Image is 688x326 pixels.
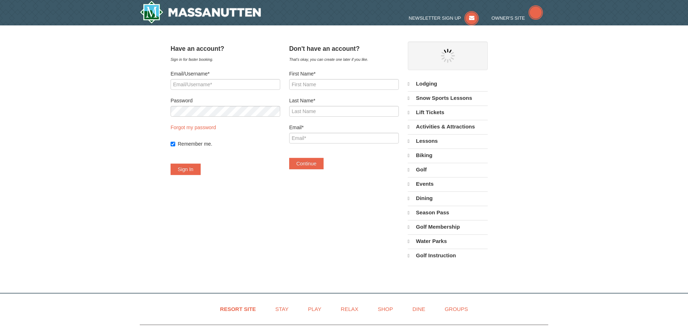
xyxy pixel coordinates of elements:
input: Last Name [289,106,399,117]
h4: Don't have an account? [289,45,399,52]
a: Events [408,177,488,191]
a: Snow Sports Lessons [408,91,488,105]
label: Last Name* [289,97,399,104]
a: Relax [332,301,367,317]
a: Lodging [408,77,488,91]
a: Water Parks [408,234,488,248]
label: Email* [289,124,399,131]
span: Newsletter Sign Up [409,15,461,21]
label: Remember me. [178,140,280,147]
a: Dine [403,301,434,317]
a: Season Pass [408,206,488,219]
h4: Have an account? [171,45,280,52]
img: wait gif [441,49,455,63]
a: Stay [266,301,297,317]
a: Groups [436,301,477,317]
label: First Name* [289,70,399,77]
a: Shop [369,301,402,317]
input: First Name [289,79,399,90]
div: That's okay, you can create one later if you like. [289,56,399,63]
a: Biking [408,149,488,162]
input: Email* [289,133,399,143]
a: Massanutten Resort [140,1,261,24]
img: Massanutten Resort Logo [140,1,261,24]
a: Activities & Attractions [408,120,488,133]
a: Golf Instruction [408,249,488,262]
a: Dining [408,191,488,205]
a: Lessons [408,134,488,148]
a: Owner's Site [492,15,543,21]
a: Resort Site [211,301,265,317]
div: Sign in for faster booking. [171,56,280,63]
a: Newsletter Sign Up [409,15,479,21]
input: Email/Username* [171,79,280,90]
a: Play [299,301,330,317]
a: Golf [408,163,488,176]
a: Lift Tickets [408,106,488,119]
label: Email/Username* [171,70,280,77]
a: Forgot my password [171,125,216,130]
label: Password [171,97,280,104]
button: Sign In [171,164,201,175]
a: Golf Membership [408,220,488,234]
span: Owner's Site [492,15,525,21]
button: Continue [289,158,324,169]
